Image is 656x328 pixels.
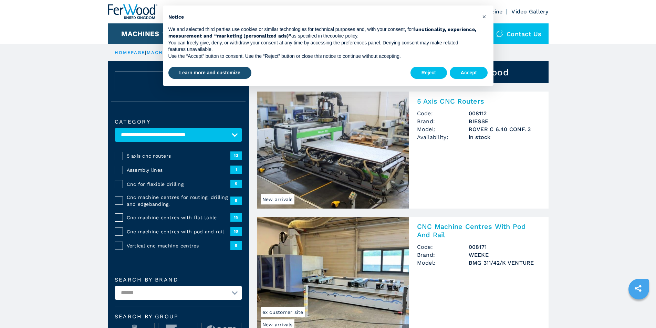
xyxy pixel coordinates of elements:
button: Machines [121,30,159,38]
img: 5 Axis CNC Routers BIESSE ROVER C 6.40 CONF. 3 [257,92,409,209]
label: Search by brand [115,277,242,283]
h3: 008171 [469,243,540,251]
p: You can freely give, deny, or withdraw your consent at any time by accessing the preferences pane... [168,40,477,53]
span: Vertical cnc machine centres [127,242,230,249]
span: Availability: [417,133,469,141]
span: × [482,12,486,21]
button: ResetCancel [115,72,242,91]
span: ex customer site [261,307,305,317]
span: 5 axis cnc routers [127,152,230,159]
span: Cnc machine centres with pod and rail [127,228,230,235]
a: cookie policy [330,33,357,39]
h3: BIESSE [469,117,540,125]
span: Cnc for flexible drilling [127,181,230,188]
span: Brand: [417,117,469,125]
img: Ferwood [108,4,157,19]
span: 15 [230,213,242,221]
span: Code: [417,109,469,117]
a: HOMEPAGE [115,50,145,55]
span: Cnc machine centres with flat table [127,214,230,221]
p: We and selected third parties use cookies or similar technologies for technical purposes and, wit... [168,26,477,40]
span: Brand: [417,251,469,259]
a: machines [147,50,176,55]
img: Contact us [496,30,503,37]
span: | [145,50,146,55]
h2: CNC Machine Centres With Pod And Rail [417,222,540,239]
button: Close this notice [479,11,490,22]
div: Contact us [489,23,549,44]
h3: BMG 311/42/K VENTURE [469,259,540,267]
a: Video Gallery [511,8,548,15]
a: 5 Axis CNC Routers BIESSE ROVER C 6.40 CONF. 3New arrivals5 Axis CNC RoutersCode:008112Brand:BIES... [257,92,549,209]
span: Model: [417,125,469,133]
span: Search by group [115,314,242,319]
h3: 008112 [469,109,540,117]
span: Assembly lines [127,167,230,173]
span: 5 [230,180,242,188]
span: 1 [230,166,242,174]
p: Use the “Accept” button to consent. Use the “Reject” button or close this notice to continue with... [168,53,477,60]
span: Model: [417,259,469,267]
span: Cnc machine centres for routing, drilling and edgebanding. [127,194,230,208]
h2: 5 Axis CNC Routers [417,97,540,105]
span: 5 [230,197,242,205]
label: Category [115,119,242,125]
span: 13 [230,151,242,160]
span: in stock [469,133,540,141]
h2: Notice [168,14,477,21]
strong: functionality, experience, measurement and “marketing (personalized ads)” [168,27,477,39]
span: 10 [230,227,242,235]
span: 9 [230,241,242,250]
button: Learn more and customize [168,67,251,79]
span: New arrivals [261,194,294,204]
button: Reject [410,67,447,79]
h3: ROVER C 6.40 CONF. 3 [469,125,540,133]
button: Accept [450,67,488,79]
iframe: Chat [627,297,651,323]
span: Code: [417,243,469,251]
h3: WEEKE [469,251,540,259]
a: sharethis [629,280,647,297]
